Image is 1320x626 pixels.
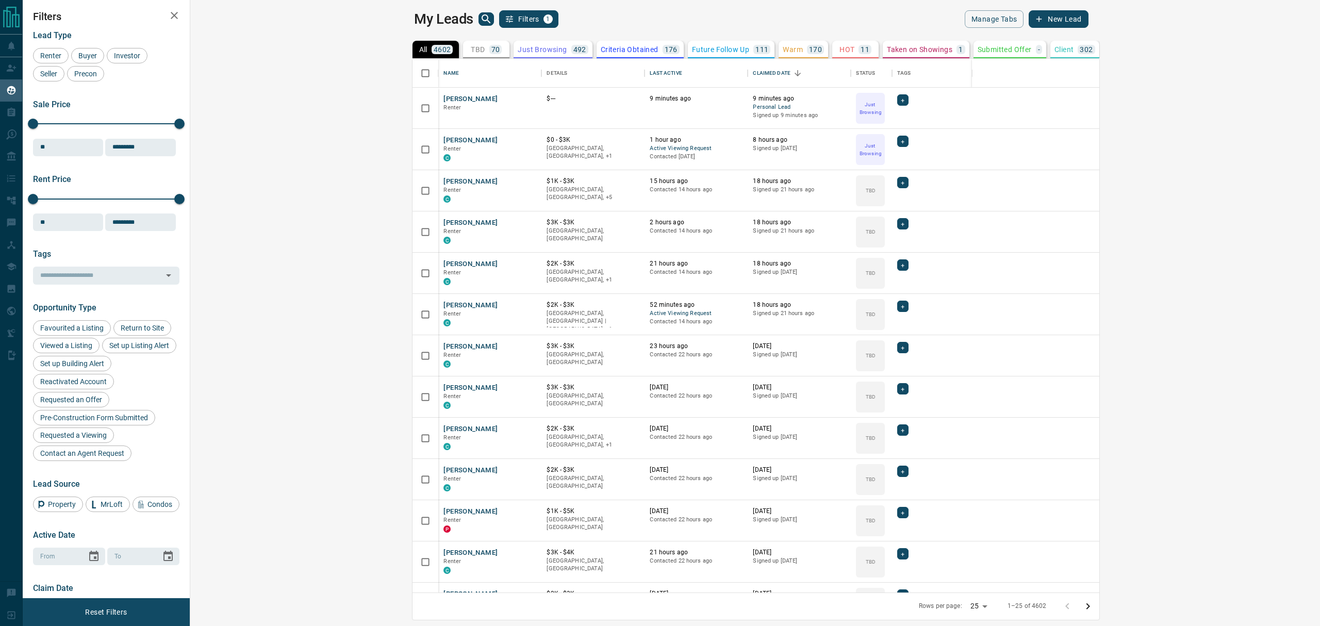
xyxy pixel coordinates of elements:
[443,352,461,358] span: Renter
[866,475,876,483] p: TBD
[866,393,876,401] p: TBD
[443,259,498,269] button: [PERSON_NAME]
[144,500,176,508] span: Condos
[547,259,639,268] p: $2K - $3K
[33,174,71,184] span: Rent Price
[443,218,498,228] button: [PERSON_NAME]
[443,402,451,409] div: condos.ca
[33,320,111,336] div: Favourited a Listing
[547,557,639,573] p: [GEOGRAPHIC_DATA], [GEOGRAPHIC_DATA]
[897,507,908,518] div: +
[753,351,846,359] p: Signed up [DATE]
[897,589,908,601] div: +
[1054,46,1074,53] p: Client
[1080,46,1093,53] p: 302
[897,301,908,312] div: +
[547,309,639,334] p: Toronto
[866,517,876,524] p: TBD
[443,187,461,193] span: Renter
[753,548,846,557] p: [DATE]
[753,309,846,318] p: Signed up 21 hours ago
[753,433,846,441] p: Signed up [DATE]
[414,11,473,27] h1: My Leads
[33,410,155,425] div: Pre-Construction Form Submitted
[650,433,742,441] p: Contacted 22 hours ago
[650,507,742,516] p: [DATE]
[547,466,639,474] p: $2K - $3K
[753,268,846,276] p: Signed up [DATE]
[443,342,498,352] button: [PERSON_NAME]
[851,59,892,88] div: Status
[478,12,494,26] button: search button
[113,320,171,336] div: Return to Site
[33,303,96,312] span: Opportunity Type
[866,310,876,318] p: TBD
[753,186,846,194] p: Signed up 21 hours ago
[547,186,639,202] p: Midtown | Central, Scarborough, West End, York Crosstown, Toronto
[443,484,451,491] div: condos.ca
[753,383,846,392] p: [DATE]
[37,359,108,368] span: Set up Building Alert
[443,278,451,285] div: condos.ca
[547,474,639,490] p: [GEOGRAPHIC_DATA], [GEOGRAPHIC_DATA]
[897,136,908,147] div: +
[107,48,147,63] div: Investor
[37,396,106,404] span: Requested an Offer
[547,548,639,557] p: $3K - $4K
[650,227,742,235] p: Contacted 14 hours ago
[1008,602,1047,611] p: 1–25 of 4602
[650,186,742,194] p: Contacted 14 hours ago
[645,59,748,88] div: Last Active
[650,301,742,309] p: 52 minutes ago
[37,324,107,332] span: Favourited a Listing
[901,342,904,353] span: +
[33,48,69,63] div: Renter
[753,466,846,474] p: [DATE]
[443,145,461,152] span: Renter
[901,301,904,311] span: +
[106,341,173,350] span: Set up Listing Alert
[547,94,639,103] p: $---
[650,268,742,276] p: Contacted 14 hours ago
[547,218,639,227] p: $3K - $3K
[650,309,742,318] span: Active Viewing Request
[37,431,110,439] span: Requested a Viewing
[443,567,451,574] div: condos.ca
[443,548,498,558] button: [PERSON_NAME]
[97,500,126,508] span: MrLoft
[650,466,742,474] p: [DATE]
[547,144,639,160] p: Toronto
[650,424,742,433] p: [DATE]
[71,48,104,63] div: Buyer
[547,507,639,516] p: $1K - $5K
[901,549,904,559] span: +
[753,177,846,186] p: 18 hours ago
[67,66,104,81] div: Precon
[443,383,498,393] button: [PERSON_NAME]
[1038,46,1040,53] p: -
[158,546,178,567] button: Choose date
[33,497,83,512] div: Property
[33,374,114,389] div: Reactivated Account
[650,589,742,598] p: [DATE]
[443,466,498,475] button: [PERSON_NAME]
[573,46,586,53] p: 492
[866,228,876,236] p: TBD
[650,351,742,359] p: Contacted 22 hours ago
[117,324,168,332] span: Return to Site
[901,95,904,105] span: +
[753,94,846,103] p: 9 minutes ago
[650,557,742,565] p: Contacted 22 hours ago
[753,557,846,565] p: Signed up [DATE]
[866,269,876,277] p: TBD
[37,52,65,60] span: Renter
[75,52,101,60] span: Buyer
[443,136,498,145] button: [PERSON_NAME]
[33,30,72,40] span: Lead Type
[901,466,904,476] span: +
[547,342,639,351] p: $3K - $3K
[86,497,130,512] div: MrLoft
[443,589,498,599] button: [PERSON_NAME]
[650,218,742,227] p: 2 hours ago
[37,70,61,78] span: Seller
